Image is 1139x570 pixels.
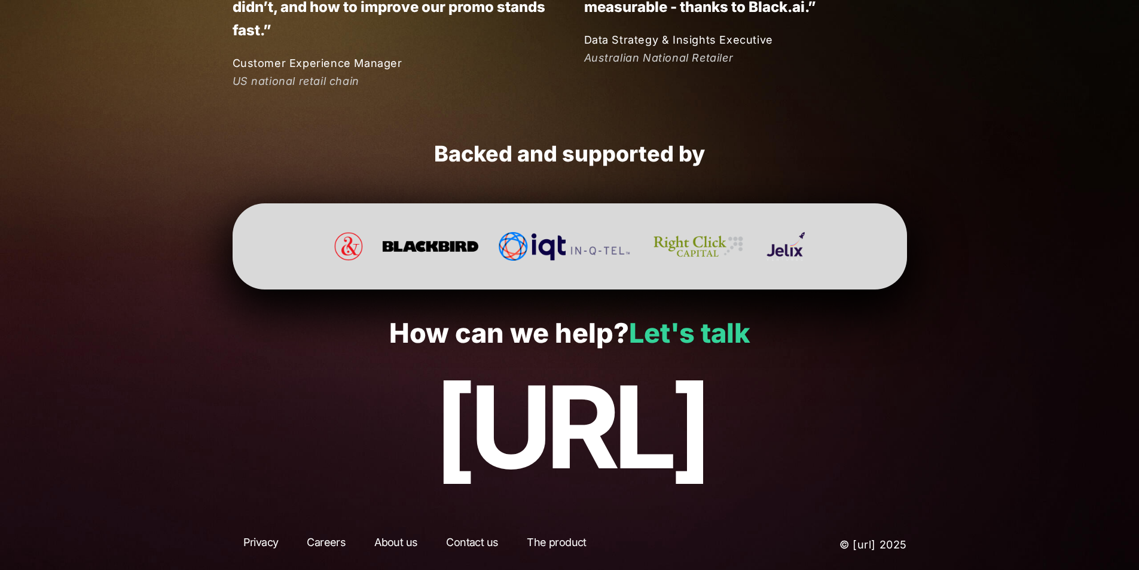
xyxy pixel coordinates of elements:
[584,31,908,48] p: Data Strategy & Insights Executive
[36,363,1103,491] p: [URL]
[233,141,907,167] h2: Backed and supported by
[233,534,289,556] a: Privacy
[233,75,359,87] em: US national retail chain
[334,232,363,261] img: Pan Effect Website
[498,232,630,261] img: In-Q-Tel (IQT)
[296,534,356,556] a: Careers
[364,534,428,556] a: About us
[383,232,478,261] img: Blackbird Ventures Website
[36,318,1103,349] p: How can we help?
[435,534,509,556] a: Contact us
[584,51,734,64] em: Australian National Retailer
[516,534,597,556] a: The product
[650,232,747,261] img: Right Click Capital Website
[767,232,805,261] img: Jelix Ventures Website
[629,316,750,349] a: Let's talk
[738,534,908,556] p: © [URL] 2025
[233,54,556,72] p: Customer Experience Manager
